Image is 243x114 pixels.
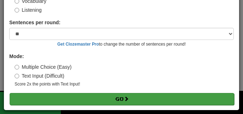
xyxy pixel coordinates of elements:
[15,6,42,14] label: Listening
[15,8,19,12] input: Listening
[9,19,60,26] label: Sentences per round:
[9,41,234,47] small: to change the number of sentences per round!
[15,81,234,87] small: Score 2x the points with Text Input !
[57,42,99,47] a: Get Clozemaster Pro
[15,74,19,78] input: Text Input (Difficult)
[15,63,72,71] label: Multiple Choice (Easy)
[15,65,19,69] input: Multiple Choice (Easy)
[15,72,64,79] label: Text Input (Difficult)
[10,93,234,105] button: Go
[9,53,24,59] strong: Mode:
